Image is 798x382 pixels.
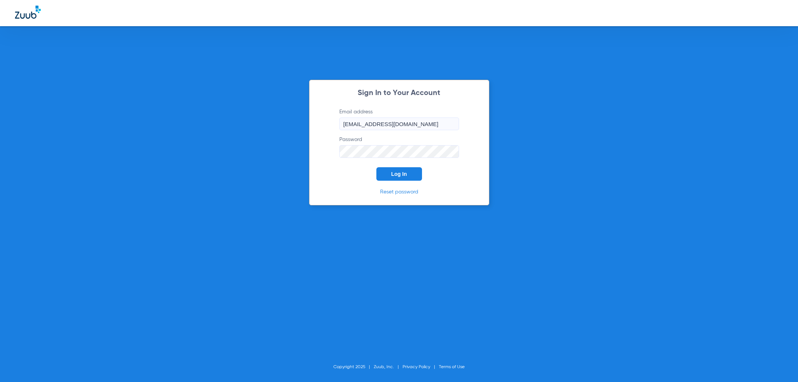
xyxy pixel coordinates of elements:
iframe: Chat Widget [761,346,798,382]
label: Email address [339,108,459,130]
input: Email address [339,117,459,130]
li: Copyright 2025 [333,363,374,371]
span: Log In [391,171,407,177]
h2: Sign In to Your Account [328,89,470,97]
a: Reset password [380,189,418,195]
button: Log In [376,167,422,181]
img: Zuub Logo [15,6,41,19]
input: Password [339,145,459,158]
a: Terms of Use [439,365,465,369]
label: Password [339,136,459,158]
li: Zuub, Inc. [374,363,403,371]
a: Privacy Policy [403,365,430,369]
